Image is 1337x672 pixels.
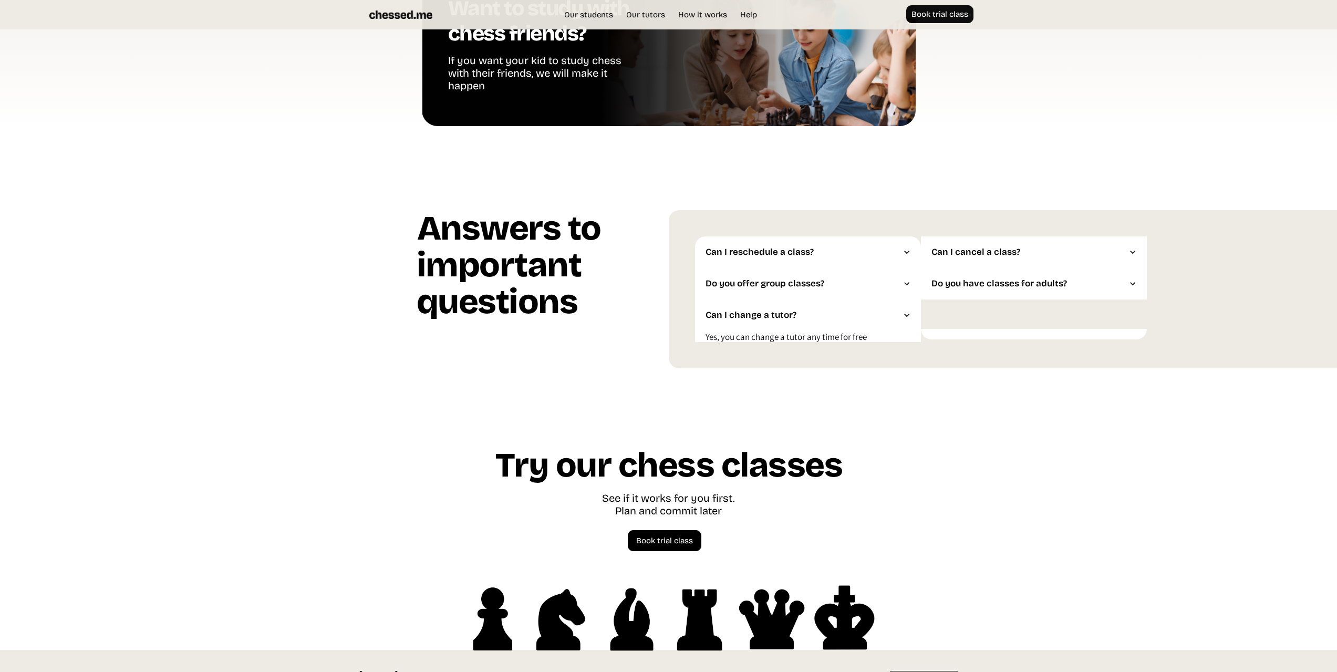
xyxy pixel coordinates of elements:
a: Help [735,9,762,20]
h1: Try our chess classes [495,447,843,492]
a: Our students [559,9,618,20]
nav: Can I change a tutor? [695,331,921,348]
div: Do you offer group classes? [695,268,921,299]
div: Can I change a tutor? [695,299,921,331]
div: Can I reschedule a class? [695,236,921,268]
div: If you want your kid to study chess with their friends, we will make it happen [448,54,642,95]
h1: Answers to important questions [417,210,669,328]
div: Can I cancel a class? [921,236,1147,268]
div: Can I change a tutor? [706,310,900,321]
a: Book trial class [628,530,701,551]
div: See if it works for you first. Plan and commit later [602,492,735,520]
div: Can I cancel a class? [931,247,1126,257]
a: Book trial class [906,5,973,23]
a: Our tutors [621,9,670,20]
div: Do you have classes for adults? [931,278,1126,289]
div: Do you have classes for adults? [921,268,1147,299]
a: How it works [673,9,732,20]
p: Yes, you can change a tutor any time for free [706,331,910,348]
div: Can I reschedule a class? [706,247,900,257]
div: Do you offer group classes? [706,278,900,289]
